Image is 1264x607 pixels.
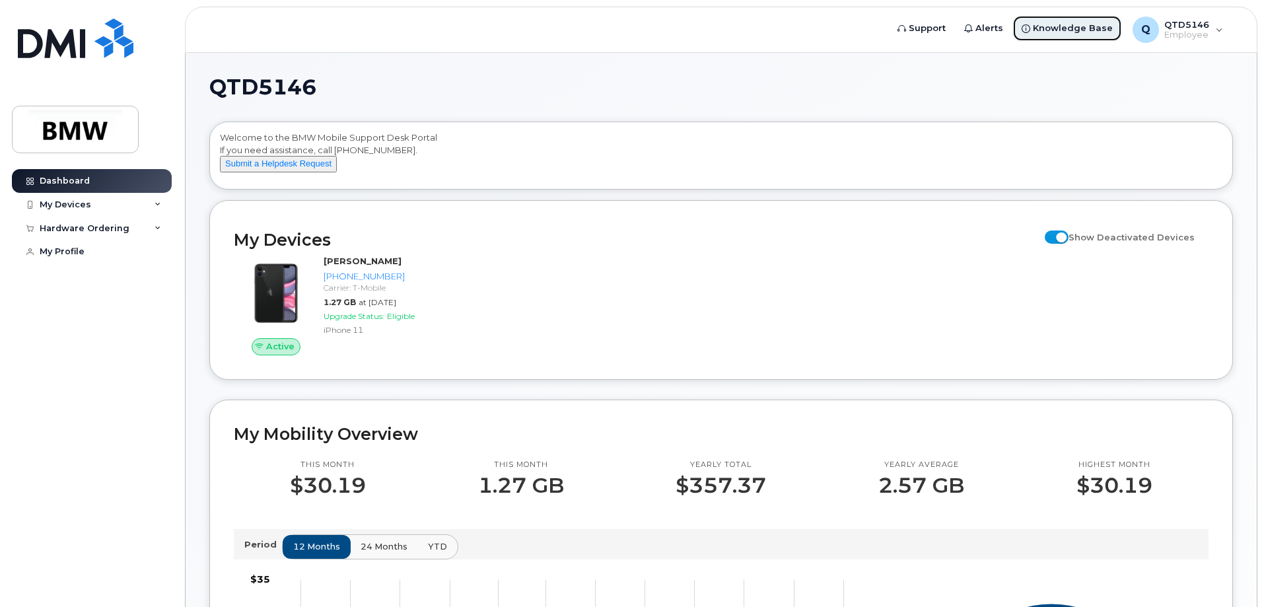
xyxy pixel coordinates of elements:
span: Upgrade Status: [324,311,384,321]
iframe: Messenger Launcher [1207,550,1254,597]
button: Submit a Helpdesk Request [220,156,337,172]
span: Eligible [387,311,415,321]
p: Yearly average [878,460,964,470]
div: iPhone 11 [324,324,460,336]
p: 2.57 GB [878,474,964,497]
p: This month [290,460,366,470]
span: 1.27 GB [324,297,356,307]
a: Active[PERSON_NAME][PHONE_NUMBER]Carrier: T-Mobile1.27 GBat [DATE]Upgrade Status:EligibleiPhone 11 [234,255,466,355]
a: Submit a Helpdesk Request [220,158,337,168]
p: This month [478,460,564,470]
div: Welcome to the BMW Mobile Support Desk Portal If you need assistance, call [PHONE_NUMBER]. [220,131,1222,184]
p: Yearly total [676,460,766,470]
span: at [DATE] [359,297,396,307]
h2: My Devices [234,230,1038,250]
strong: [PERSON_NAME] [324,256,402,266]
p: 1.27 GB [478,474,564,497]
div: [PHONE_NUMBER] [324,270,460,283]
span: YTD [428,540,447,553]
p: $357.37 [676,474,766,497]
span: 24 months [361,540,407,553]
span: Show Deactivated Devices [1069,232,1195,242]
p: Highest month [1076,460,1152,470]
h2: My Mobility Overview [234,424,1209,444]
p: $30.19 [290,474,366,497]
tspan: $35 [250,573,270,585]
span: Active [266,340,295,353]
span: QTD5146 [209,77,316,97]
img: iPhone_11.jpg [244,262,308,325]
p: Period [244,538,282,551]
p: $30.19 [1076,474,1152,497]
div: Carrier: T-Mobile [324,282,460,293]
input: Show Deactivated Devices [1045,225,1055,235]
